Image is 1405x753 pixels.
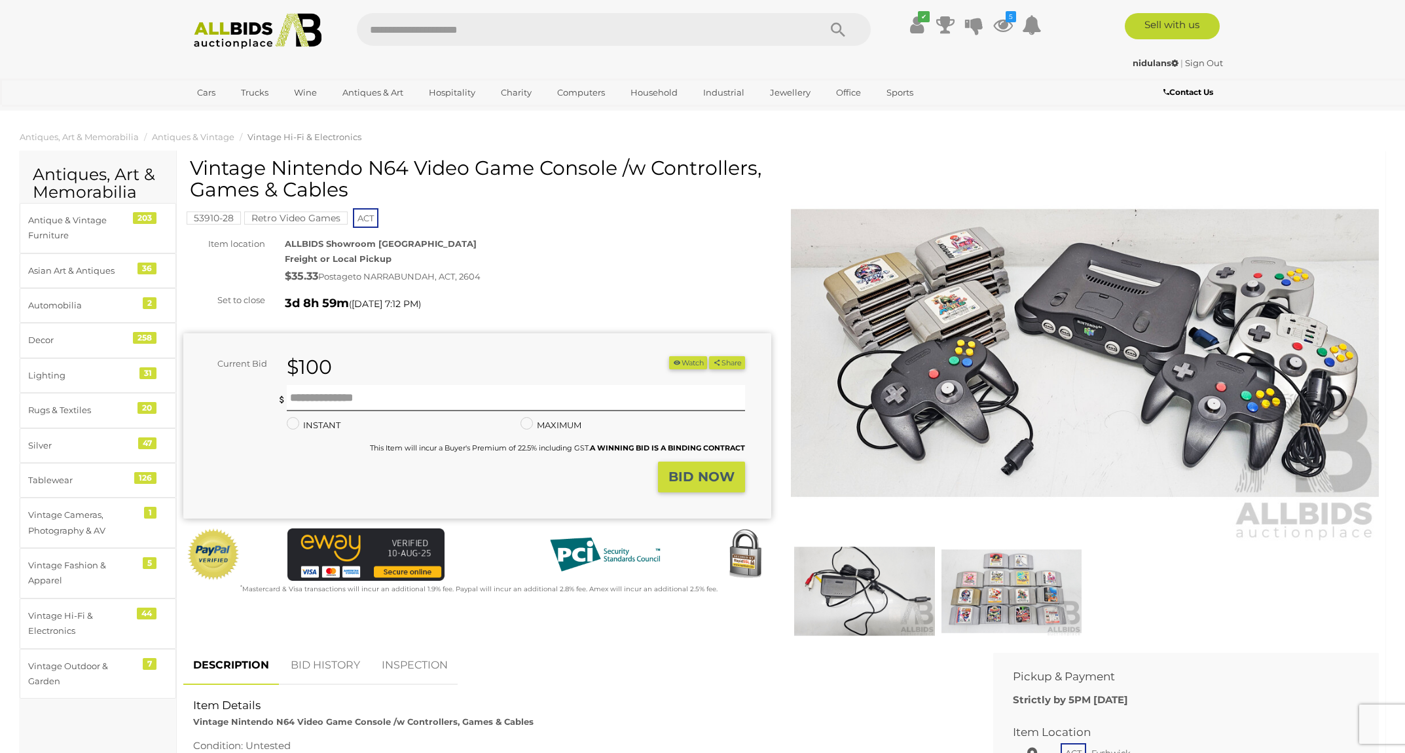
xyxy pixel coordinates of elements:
img: Official PayPal Seal [187,528,240,581]
strong: ALLBIDS Showroom [GEOGRAPHIC_DATA] [285,238,477,249]
a: Antiques & Vintage [152,132,234,142]
a: Hospitality [420,82,484,103]
div: Decor [28,333,136,348]
a: Rugs & Textiles 20 [20,393,176,428]
button: Search [805,13,871,46]
img: Vintage Nintendo N64 Video Game Console /w Controllers, Games & Cables [791,164,1379,543]
h1: Vintage Nintendo N64 Video Game Console /w Controllers, Games & Cables [190,157,768,200]
mark: Retro Video Games [244,211,348,225]
div: 20 [137,402,156,414]
div: Antique & Vintage Furniture [28,213,136,244]
strong: BID NOW [668,469,735,485]
div: 126 [134,472,156,484]
a: Vintage Hi-Fi & Electronics [247,132,361,142]
a: Industrial [695,82,753,103]
a: Jewellery [761,82,819,103]
div: Automobilia [28,298,136,313]
img: eWAY Payment Gateway [287,528,445,581]
div: 1 [144,507,156,519]
strong: Freight or Local Pickup [285,253,392,264]
strong: $35.33 [285,270,318,282]
img: PCI DSS compliant [539,528,670,581]
span: [DATE] 7:12 PM [352,298,418,310]
a: Office [828,82,869,103]
h2: Item Location [1013,726,1340,739]
strong: nidulans [1133,58,1178,68]
div: Set to close [173,293,275,308]
strong: Vintage Nintendo N64 Video Game Console /w Controllers, Games & Cables [193,716,534,727]
div: 31 [139,367,156,379]
i: 5 [1006,11,1016,22]
a: Vintage Cameras, Photography & AV 1 [20,498,176,548]
div: 7 [143,658,156,670]
a: Retro Video Games [244,213,348,223]
div: 203 [133,212,156,224]
strong: $100 [287,355,332,379]
a: Sell with us [1125,13,1220,39]
label: MAXIMUM [520,418,581,433]
div: 2 [143,297,156,309]
a: DESCRIPTION [183,646,279,685]
div: Silver [28,438,136,453]
a: Antiques & Art [334,82,412,103]
div: Vintage Hi-Fi & Electronics [28,608,136,639]
a: Computers [549,82,613,103]
div: 47 [138,437,156,449]
a: nidulans [1133,58,1180,68]
img: Vintage Nintendo N64 Video Game Console /w Controllers, Games & Cables [794,546,935,636]
a: Wine [285,82,325,103]
img: Vintage Nintendo N64 Video Game Console /w Controllers, Games & Cables [941,546,1082,636]
span: | [1180,58,1183,68]
a: Antiques, Art & Memorabilia [20,132,139,142]
span: to NARRABUNDAH, ACT, 2604 [353,271,481,282]
i: ✔ [918,11,930,22]
b: A WINNING BID IS A BINDING CONTRACT [590,443,745,452]
label: INSTANT [287,418,340,433]
b: Contact Us [1163,87,1213,97]
a: Silver 47 [20,428,176,463]
a: Household [622,82,686,103]
a: BID HISTORY [281,646,370,685]
a: Tablewear 126 [20,463,176,498]
a: Vintage Outdoor & Garden 7 [20,649,176,699]
div: 36 [137,263,156,274]
div: Asian Art & Antiques [28,263,136,278]
a: Vintage Fashion & Apparel 5 [20,548,176,598]
div: Lighting [28,368,136,383]
div: 5 [143,557,156,569]
a: Sign Out [1185,58,1223,68]
a: Contact Us [1163,85,1216,100]
div: Vintage Cameras, Photography & AV [28,507,136,538]
mark: 53910-28 [187,211,241,225]
a: Decor 258 [20,323,176,358]
b: Strictly by 5PM [DATE] [1013,693,1128,706]
small: This Item will incur a Buyer's Premium of 22.5% including GST. [370,443,745,452]
div: Vintage Outdoor & Garden [28,659,136,689]
div: Tablewear [28,473,136,488]
a: ✔ [907,13,926,37]
span: ( ) [349,299,421,309]
div: Item location [173,236,275,251]
div: 44 [137,608,156,619]
img: Allbids.com.au [187,13,329,49]
a: Automobilia 2 [20,288,176,323]
a: [GEOGRAPHIC_DATA] [189,103,299,125]
div: Postage [285,267,771,286]
div: Vintage Fashion & Apparel [28,558,136,589]
div: Rugs & Textiles [28,403,136,418]
a: Cars [189,82,224,103]
a: Sports [878,82,922,103]
small: Mastercard & Visa transactions will incur an additional 1.9% fee. Paypal will incur an additional... [240,585,718,593]
button: Watch [669,356,707,370]
a: Vintage Hi-Fi & Electronics 44 [20,598,176,649]
a: Asian Art & Antiques 36 [20,253,176,288]
button: Share [709,356,745,370]
div: 258 [133,332,156,344]
a: 53910-28 [187,213,241,223]
div: Current Bid [183,356,277,371]
a: Charity [492,82,540,103]
a: INSPECTION [372,646,458,685]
